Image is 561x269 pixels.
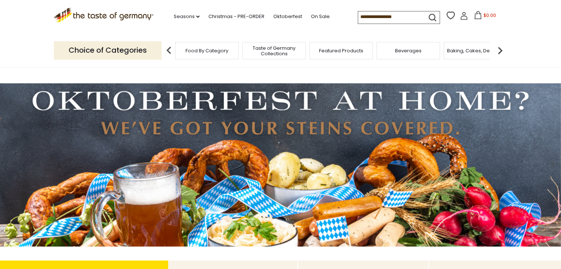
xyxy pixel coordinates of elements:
p: Choice of Categories [54,41,162,59]
a: Food By Category [186,48,228,53]
a: Oktoberfest [273,13,302,21]
a: Beverages [395,48,422,53]
a: On Sale [311,13,330,21]
a: Seasons [174,13,200,21]
a: Baking, Cakes, Desserts [447,48,504,53]
a: Taste of Germany Collections [245,45,304,56]
img: next arrow [493,43,508,58]
button: $0.00 [470,11,501,22]
img: previous arrow [162,43,176,58]
span: $0.00 [484,12,496,18]
a: Featured Products [319,48,363,53]
a: Christmas - PRE-ORDER [208,13,264,21]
